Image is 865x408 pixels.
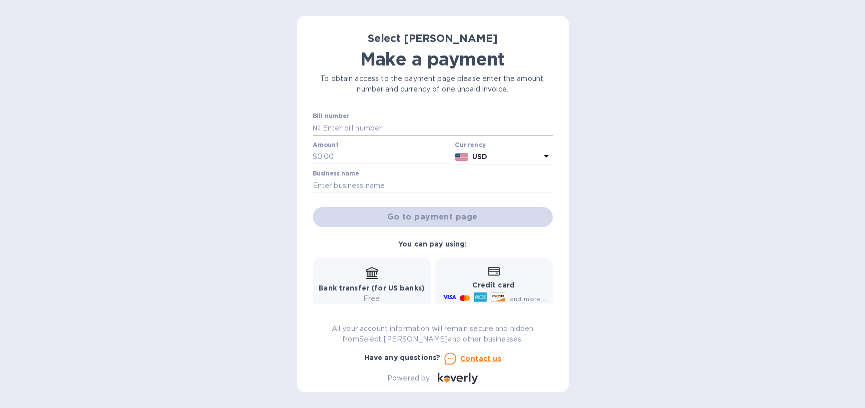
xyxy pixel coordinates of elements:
[321,120,553,135] input: Enter bill number
[313,151,317,162] p: $
[460,354,501,362] u: Contact us
[318,293,425,304] p: Free
[313,178,553,193] input: Enter business name
[455,141,486,148] b: Currency
[472,281,514,289] b: Credit card
[313,48,553,69] h1: Make a payment
[398,240,467,248] b: You can pay using:
[313,113,349,119] label: Bill number
[318,284,425,292] b: Bank transfer (for US banks)
[313,123,321,133] p: №
[455,153,468,160] img: USD
[317,149,451,164] input: 0.00
[313,142,338,148] label: Amount
[364,353,441,361] b: Have any questions?
[313,171,359,177] label: Business name
[387,373,430,383] p: Powered by
[368,32,498,44] b: Select [PERSON_NAME]
[313,73,553,94] p: To obtain access to the payment page please enter the amount, number and currency of one unpaid i...
[313,323,553,344] p: All your account information will remain secure and hidden from Select [PERSON_NAME] and other bu...
[472,152,487,160] b: USD
[509,295,546,302] span: and more...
